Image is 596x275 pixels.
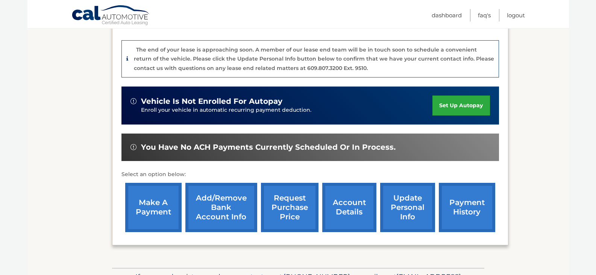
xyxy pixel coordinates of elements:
[322,183,376,232] a: account details
[71,5,150,27] a: Cal Automotive
[134,46,494,71] p: The end of your lease is approaching soon. A member of our lease end team will be in touch soon t...
[141,106,433,114] p: Enroll your vehicle in automatic recurring payment deduction.
[130,98,136,104] img: alert-white.svg
[141,143,396,152] span: You have no ACH payments currently scheduled or in process.
[121,170,499,179] p: Select an option below:
[507,9,525,21] a: Logout
[261,183,318,232] a: request purchase price
[439,183,495,232] a: payment history
[141,97,282,106] span: vehicle is not enrolled for autopay
[478,9,491,21] a: FAQ's
[380,183,435,232] a: update personal info
[432,9,462,21] a: Dashboard
[185,183,257,232] a: Add/Remove bank account info
[130,144,136,150] img: alert-white.svg
[432,96,490,115] a: set up autopay
[125,183,182,232] a: make a payment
